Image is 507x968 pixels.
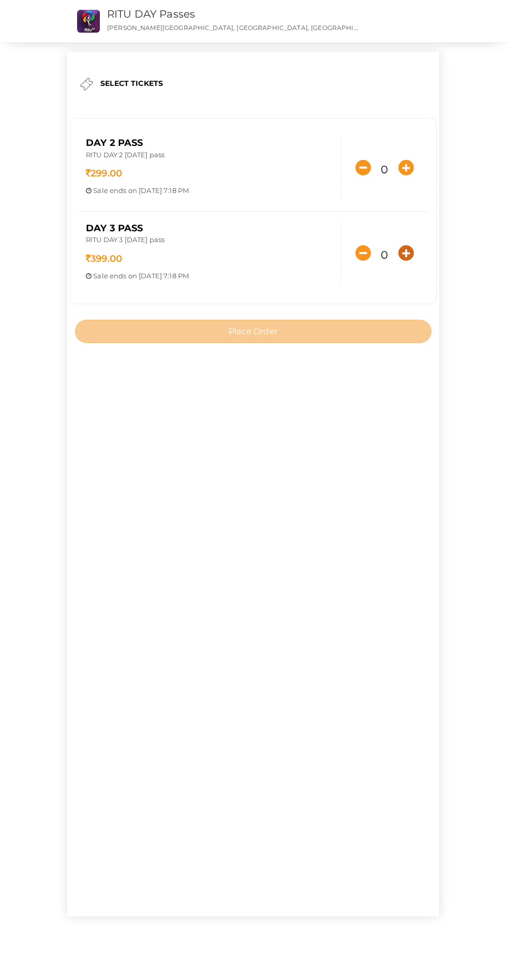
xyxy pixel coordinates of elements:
p: RITU DAY 3 [DATE] pass [86,235,333,247]
span: Sale [93,186,108,195]
label: SELECT TICKETS [100,78,163,88]
p: [PERSON_NAME][GEOGRAPHIC_DATA], [GEOGRAPHIC_DATA], [GEOGRAPHIC_DATA], [GEOGRAPHIC_DATA], [GEOGRAP... [107,23,361,32]
p: RITU DAY 2 [DATE] pass [86,150,333,162]
span: 299.00 [86,168,122,179]
img: ticket.png [80,78,93,91]
span: 399.00 [86,253,122,264]
p: ends on [DATE] 7:18 PM [86,271,333,281]
button: Place Order [75,320,431,343]
span: Place Order [229,326,278,336]
span: Day 2 Pass [86,137,143,148]
img: N0ZONJMB_small.png [77,10,100,33]
p: ends on [DATE] 7:18 PM [86,186,333,196]
span: Sale [93,272,108,280]
span: DAY 3 Pass [86,222,143,234]
a: RITU DAY Passes [107,8,195,20]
